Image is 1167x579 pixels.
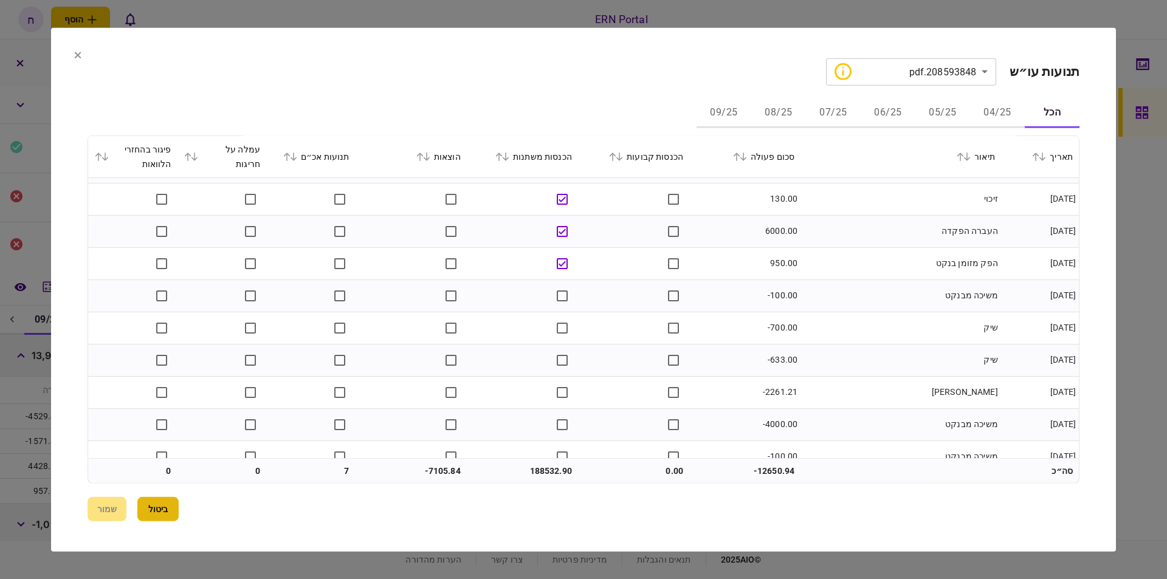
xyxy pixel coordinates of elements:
[689,183,800,215] td: 130.00
[689,440,800,473] td: -100.00
[689,376,800,408] td: -2261.21
[1001,440,1079,473] td: [DATE]
[1001,459,1079,483] td: סה״כ
[689,279,800,312] td: -100.00
[800,215,1001,247] td: העברה הפקדה
[1001,215,1079,247] td: [DATE]
[266,459,356,483] td: 7
[1001,312,1079,344] td: [DATE]
[800,183,1001,215] td: זיכוי
[184,142,261,171] div: עמלה על חריגות
[689,312,800,344] td: -700.00
[800,408,1001,440] td: משיכה מבנקט
[473,149,572,163] div: הכנסות משתנות
[800,344,1001,376] td: שיק
[689,408,800,440] td: -4000.00
[467,459,578,483] td: 188532.90
[800,279,1001,312] td: משיכה מבנקט
[137,497,179,521] button: ביטול
[806,98,861,128] button: 07/25
[800,247,1001,279] td: הפק מזומן בנקט
[689,215,800,247] td: 6000.00
[1001,279,1079,312] td: [DATE]
[578,459,689,483] td: 0.00
[695,149,794,163] div: סכום פעולה
[751,98,806,128] button: 08/25
[835,63,977,80] div: 208593848.pdf
[697,98,751,128] button: 09/25
[800,312,1001,344] td: שיק
[356,459,467,483] td: -7105.84
[362,149,461,163] div: הוצאות
[861,98,915,128] button: 06/25
[689,459,800,483] td: -12650.94
[800,440,1001,473] td: משיכה מבנקט
[689,247,800,279] td: 950.00
[177,459,267,483] td: 0
[88,459,177,483] td: 0
[1001,376,1079,408] td: [DATE]
[970,98,1025,128] button: 04/25
[1007,149,1073,163] div: תאריך
[1025,98,1079,128] button: הכל
[584,149,683,163] div: הכנסות קבועות
[1001,344,1079,376] td: [DATE]
[272,149,349,163] div: תנועות אכ״ם
[1001,247,1079,279] td: [DATE]
[915,98,970,128] button: 05/25
[1010,64,1079,79] h2: תנועות עו״ש
[94,142,171,171] div: פיגור בהחזרי הלוואות
[1001,408,1079,440] td: [DATE]
[1001,183,1079,215] td: [DATE]
[689,344,800,376] td: -633.00
[800,376,1001,408] td: [PERSON_NAME]
[807,149,995,163] div: תיאור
